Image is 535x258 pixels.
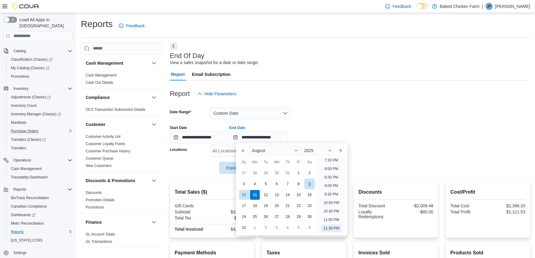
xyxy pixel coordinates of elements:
[11,85,31,92] button: Inventory
[219,162,253,174] button: Export
[170,125,187,130] label: Start Date
[358,249,434,256] h2: Invoices Sold
[393,3,411,9] span: Feedback
[6,64,75,72] a: My Catalog (Classic)
[321,208,341,215] li: 10:30 PM
[229,131,288,144] input: Press the down key to enter a popover containing a calendar. Press the escape key to close the po...
[9,194,51,202] a: BioTrack Reconciliation
[126,23,145,29] span: Feedback
[9,144,72,152] span: Transfers
[6,236,75,245] button: [US_STATE] CCRS
[86,178,135,184] h3: Discounts & Promotions
[11,57,52,62] span: Classification (Classic)
[81,72,163,89] div: Cash Management
[9,220,46,227] a: Metrc Reconciliation
[9,237,72,244] span: Washington CCRS
[86,142,125,146] a: Customer Loyalty Points
[11,85,72,92] span: Inventory
[9,56,55,63] a: Classification (Classic)
[9,211,72,219] span: Dashboards
[11,74,29,79] span: Promotions
[252,148,265,153] span: August
[9,93,72,101] span: Adjustments (Classic)
[272,168,282,178] div: day-30
[213,216,249,220] div: $595.73
[86,205,104,209] a: Promotions
[86,156,113,161] a: Customer Queue
[321,216,341,223] li: 11:00 PM
[210,107,291,119] button: Custom Date
[13,86,28,91] span: Inventory
[86,198,115,202] a: Promotion Details
[86,73,116,78] span: Cash Management
[11,186,29,193] button: Reports
[1,47,75,55] button: Catalog
[6,72,75,81] button: Promotions
[9,110,63,118] a: Inventory Manager (Classic)
[272,190,282,200] div: day-13
[397,209,433,214] div: -$60.00
[86,163,111,168] span: New Customers
[81,133,163,172] div: Customer
[317,158,345,233] ul: Time
[11,186,72,193] span: Reports
[12,3,39,9] img: Cova
[86,60,123,66] h3: Cash Management
[294,201,304,211] div: day-22
[11,66,49,70] span: My Catalog (Classic)
[358,209,395,219] div: Loyalty Redemptions
[81,106,163,116] div: Compliance
[321,225,341,232] li: 11:30 PM
[86,232,115,237] span: GL Account Totals
[175,188,250,196] h2: Total Sales ($)
[239,179,249,189] div: day-3
[261,201,271,211] div: day-19
[302,146,334,155] div: Button. Open the year selector. 2025 is currently selected.
[482,3,483,10] p: |
[6,93,75,101] a: Adjustments (Classic)
[150,94,158,101] button: Compliance
[11,103,37,108] span: Inventory Count
[170,90,190,97] h3: Report
[175,203,211,208] div: Gift Cards
[250,168,260,178] div: day-28
[9,102,39,109] a: Inventory Count
[86,141,125,146] span: Customer Loyalty Points
[86,60,149,66] button: Cash Management
[11,249,72,256] span: Settings
[294,212,304,222] div: day-29
[150,177,158,184] button: Discounts & Promotions
[1,84,75,93] button: Inventory
[250,179,260,189] div: day-4
[86,80,113,85] a: Cash Out Details
[170,59,259,66] div: View a sales snapshot for a date or date range.
[9,228,72,236] span: Reports
[305,223,314,233] div: day-6
[305,201,314,211] div: day-23
[86,73,116,77] a: Cash Management
[238,168,315,233] div: August, 2025
[81,18,113,30] h1: Reports
[322,157,341,164] li: 7:30 PM
[9,127,72,135] span: Purchase Orders
[204,91,236,97] span: Hide Parameters
[239,190,249,200] div: day-10
[11,212,35,217] span: Dashboards
[86,239,112,244] a: GL Transactions
[170,42,177,50] button: Next
[11,204,47,209] span: Canadian Compliance
[249,146,300,155] div: Button. Open the month selector. August is currently selected.
[213,209,249,214] div: $3,517.86
[86,94,149,100] button: Compliance
[9,203,72,210] span: Canadian Compliance
[11,157,72,164] span: Operations
[9,174,72,181] span: Traceabilty Dashboard
[86,205,104,210] span: Promotions
[6,118,75,127] button: Manifests
[86,219,149,225] button: Finance
[150,59,158,67] button: Cash Management
[294,179,304,189] div: day-8
[9,64,72,72] span: My Catalog (Classic)
[250,190,260,200] div: day-11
